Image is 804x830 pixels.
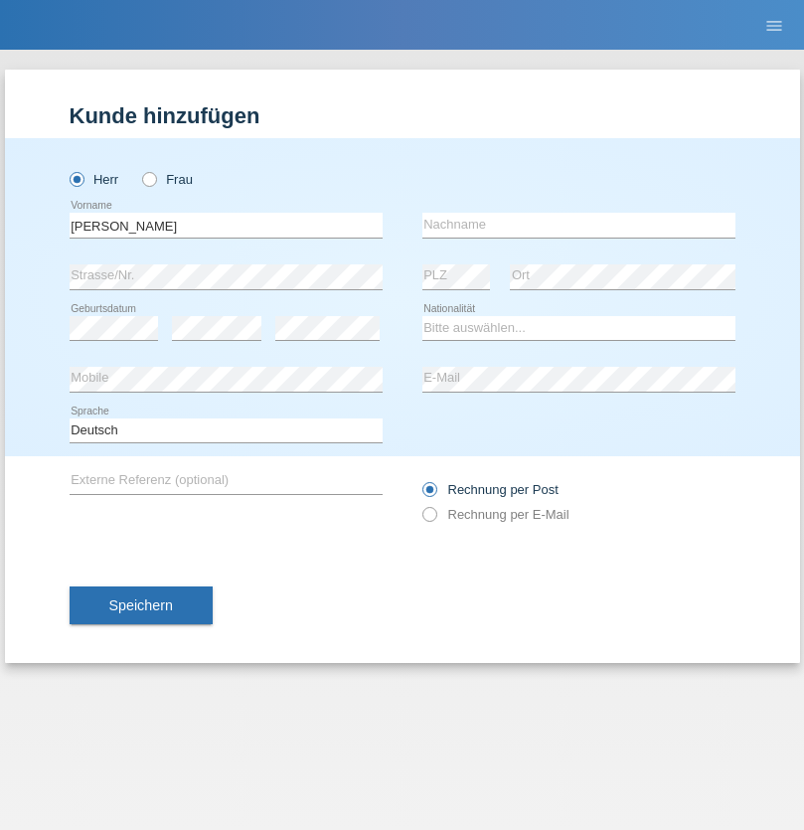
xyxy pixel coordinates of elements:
[422,482,559,497] label: Rechnung per Post
[142,172,193,187] label: Frau
[70,172,119,187] label: Herr
[109,597,173,613] span: Speichern
[70,103,735,128] h1: Kunde hinzufügen
[754,19,794,31] a: menu
[70,172,82,185] input: Herr
[422,507,435,532] input: Rechnung per E-Mail
[764,16,784,36] i: menu
[142,172,155,185] input: Frau
[70,586,213,624] button: Speichern
[422,507,569,522] label: Rechnung per E-Mail
[422,482,435,507] input: Rechnung per Post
